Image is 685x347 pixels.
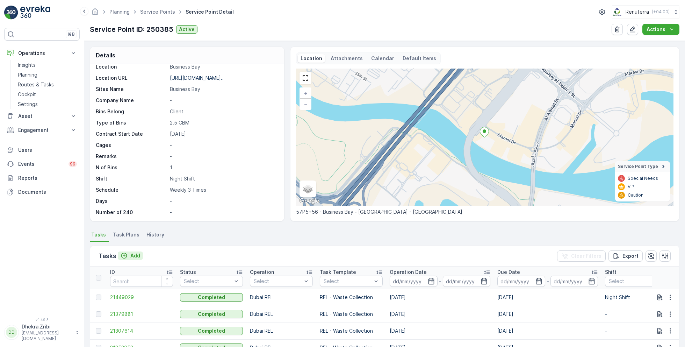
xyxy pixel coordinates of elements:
[609,278,657,285] p: Select
[18,147,77,154] p: Users
[140,9,175,15] a: Service Points
[96,164,167,171] p: N.of Bins
[494,306,601,323] td: [DATE]
[494,289,601,306] td: [DATE]
[18,189,77,196] p: Documents
[96,209,167,216] p: Number of 240
[443,276,491,287] input: dd/mm/yyyy
[371,55,394,62] p: Calendar
[386,289,494,306] td: [DATE]
[390,276,438,287] input: dd/mm/yyyy
[170,153,277,160] p: -
[618,164,658,169] span: Service Point Type
[4,318,80,322] span: v 1.49.3
[96,311,101,317] div: Toggle Row Selected
[316,289,386,306] td: REL - Waste Collection
[113,231,139,238] span: Task Plans
[130,252,140,259] p: Add
[184,278,232,285] p: Select
[96,51,115,59] p: Details
[18,113,66,120] p: Asset
[18,91,36,98] p: Cockpit
[15,80,80,90] a: Routes & Tasks
[15,70,80,80] a: Planning
[91,10,99,16] a: Homepage
[180,269,196,276] p: Status
[301,55,322,62] p: Location
[96,75,167,82] p: Location URL
[608,250,643,262] button: Export
[15,90,80,99] a: Cockpit
[246,306,316,323] td: Dubai REL
[647,26,665,33] p: Actions
[96,119,167,126] p: Type of Bins
[96,186,167,193] p: Schedule
[96,86,167,93] p: Sites Name
[96,97,167,104] p: Company Name
[96,63,167,70] p: Location
[4,157,80,171] a: Events99
[652,9,670,15] p: ( +04:00 )
[110,294,173,301] a: 21449029
[497,276,545,287] input: dd/mm/yyyy
[170,164,277,171] p: 1
[331,55,363,62] p: Attachments
[615,161,670,172] summary: Service Point Type
[628,184,634,190] p: VIP
[605,269,616,276] p: Shift
[96,130,167,137] p: Contract Start Date
[110,269,115,276] p: ID
[626,8,649,15] p: Renuterra
[170,119,277,126] p: 2.5 CBM
[4,109,80,123] button: Asset
[170,209,277,216] p: -
[4,6,18,20] img: logo
[300,73,311,83] a: View Fullscreen
[601,289,671,306] td: Night Shift
[386,323,494,339] td: [DATE]
[184,8,235,15] span: Service Point Detail
[4,143,80,157] a: Users
[18,161,64,168] p: Events
[298,197,321,206] a: Open this area in Google Maps (opens a new window)
[4,323,80,341] button: DDDhekra.Zribi[EMAIL_ADDRESS][DOMAIN_NAME]
[179,26,195,33] p: Active
[316,306,386,323] td: REL - Waste Collection
[68,31,75,37] p: ⌘B
[170,130,277,137] p: [DATE]
[18,127,66,134] p: Engagement
[6,327,17,338] div: DD
[96,198,167,205] p: Days
[118,252,143,260] button: Add
[110,276,173,287] input: Search
[320,269,356,276] p: Task Template
[170,175,277,182] p: Night Shift
[170,75,224,81] p: [URL][DOMAIN_NAME]..
[439,277,441,285] p: -
[110,327,173,334] a: 21307614
[4,185,80,199] a: Documents
[198,294,225,301] p: Completed
[22,330,72,341] p: [EMAIL_ADDRESS][DOMAIN_NAME]
[170,86,277,93] p: Business Bay
[180,310,243,318] button: Completed
[18,81,54,88] p: Routes & Tasks
[15,60,80,70] a: Insights
[390,269,427,276] p: Operation Date
[96,328,101,334] div: Toggle Row Selected
[99,251,116,261] p: Tasks
[494,323,601,339] td: [DATE]
[628,176,658,181] p: Special Needs
[198,311,225,318] p: Completed
[170,142,277,149] p: -
[198,327,225,334] p: Completed
[246,289,316,306] td: Dubai REL
[96,142,167,149] p: Cages
[4,171,80,185] a: Reports
[170,97,277,104] p: -
[15,99,80,109] a: Settings
[110,311,173,318] span: 21379881
[403,55,436,62] p: Default Items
